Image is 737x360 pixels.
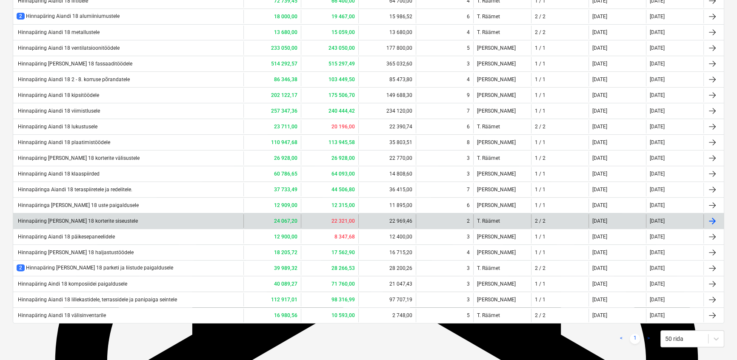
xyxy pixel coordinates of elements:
div: 149 688,30 [358,88,416,102]
div: 3 [467,234,470,240]
b: 39 989,32 [274,265,297,271]
div: [DATE] [592,249,607,255]
div: 2 / 2 [535,312,546,318]
div: 7 [467,108,470,114]
a: Previous page [616,334,626,344]
div: 11 895,00 [358,198,416,212]
div: Hinnapäring Aiandi 18 klaaspiirded [17,171,100,177]
b: 515 297,49 [329,61,355,67]
div: T. Räämet [473,10,531,23]
div: [DATE] [650,14,665,20]
div: T. Räämet [473,151,531,165]
div: 5 [467,45,470,51]
a: Page 1 is your current page [630,334,640,344]
div: 15 986,52 [358,10,416,23]
div: [DATE] [650,171,665,177]
b: 113 945,58 [329,139,355,145]
div: 4 [467,249,470,255]
div: [DATE] [650,77,665,82]
div: [PERSON_NAME] [473,104,531,118]
div: Hinnapäring Aiandi 18 2 - 8. korruse põrandatele [17,77,130,82]
div: 1 / 1 [535,281,546,287]
div: 28 200,26 [358,261,416,275]
div: [DATE] [592,29,607,35]
b: 202 122,17 [271,92,297,98]
div: Hinnapäring [PERSON_NAME] 18 korterite välisustele [17,155,140,161]
div: 6 [467,14,470,20]
div: 6 [467,124,470,130]
div: Hinnapäring [PERSON_NAME] 18 fassaaditöödele [17,61,132,67]
b: 19 467,00 [331,14,355,20]
div: [DATE] [650,155,665,161]
span: 2 [17,13,25,20]
div: [DATE] [592,312,607,318]
div: 12 400,00 [358,230,416,244]
div: [DATE] [592,281,607,287]
div: 4 [467,77,470,82]
div: [DATE] [650,45,665,51]
div: 3 [467,155,470,161]
div: 1 / 1 [535,61,546,67]
div: Hinnapäring Aiandi 18 ventilatsioonitöödele [17,45,120,51]
div: Hinnapäringa Aiandi 18 teraspiiretele ja redelitele. [17,187,132,193]
b: 12 315,00 [331,202,355,208]
div: T. Räämet [473,26,531,39]
div: Hinnapäring Aiandi 18 viimistlusele [17,108,100,114]
b: 243 050,00 [329,45,355,51]
div: [DATE] [650,29,665,35]
div: 2 [467,218,470,224]
div: [PERSON_NAME] [473,57,531,71]
b: 175 506,70 [329,92,355,98]
div: 234 120,00 [358,104,416,118]
b: 12 909,00 [274,202,297,208]
div: 13 680,00 [358,26,416,39]
div: [PERSON_NAME] [473,136,531,149]
b: 24 067,20 [274,218,297,224]
div: Hinnapäring Aiandi 18 päikesepaneelidele [17,234,115,240]
div: [DATE] [650,124,665,130]
div: 2 / 2 [535,124,546,130]
div: [PERSON_NAME] [473,73,531,86]
div: [DATE] [650,281,665,287]
div: 4 [467,29,470,35]
div: Hinnapäring [PERSON_NAME] 18 korterite siseustele [17,218,138,224]
div: 36 415,00 [358,183,416,196]
div: Hinnapäring Aiandi 18 metallustele [17,29,100,35]
div: [DATE] [650,297,665,303]
div: 1 / 1 [535,297,546,303]
b: 28 266,53 [331,265,355,271]
div: 3 [467,281,470,287]
div: 16 715,20 [358,246,416,259]
b: 8 347,68 [334,234,355,240]
b: 103 449,50 [329,77,355,82]
div: Hinnapäring Aiandi 18 lillekastidele, terrassidele ja panipaiga seintele [17,297,177,303]
div: 2 / 2 [535,14,546,20]
b: 112 917,01 [271,297,297,303]
div: 3 [467,61,470,67]
div: 7 [467,187,470,193]
b: 26 928,00 [274,155,297,161]
div: 97 707,19 [358,293,416,306]
div: [DATE] [592,218,607,224]
div: [DATE] [650,187,665,193]
div: 1 / 1 [535,202,546,208]
div: [PERSON_NAME] [473,88,531,102]
div: Hinnapäring Aiandi 18 kipsitöödele [17,92,99,98]
div: Hinnapäring Aiandi 18 välisinventarile [17,312,106,318]
div: [DATE] [650,139,665,145]
b: 233 050,00 [271,45,297,51]
iframe: Chat Widget [694,319,737,360]
b: 16 980,56 [274,312,297,318]
div: 35 803,51 [358,136,416,149]
b: 40 089,27 [274,281,297,287]
b: 17 562,90 [331,249,355,255]
div: [DATE] [650,92,665,98]
div: 9 [467,92,470,98]
div: 14 808,60 [358,167,416,181]
div: [DATE] [650,234,665,240]
div: [DATE] [592,61,607,67]
b: 15 059,00 [331,29,355,35]
div: 22 770,00 [358,151,416,165]
div: 1 / 1 [535,249,546,255]
div: T. Räämet [473,309,531,322]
